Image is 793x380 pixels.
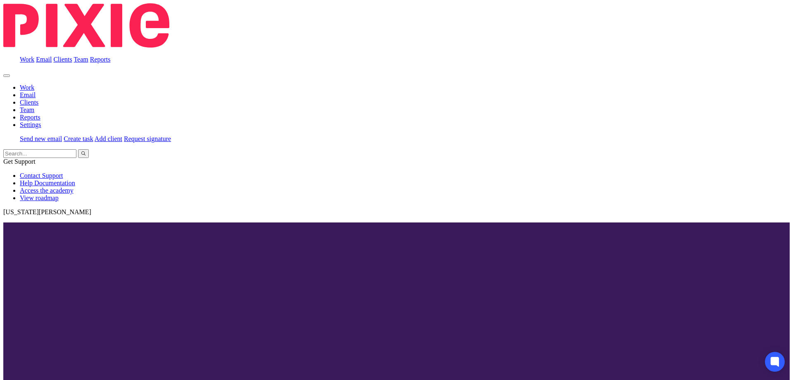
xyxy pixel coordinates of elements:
[20,194,59,201] a: View roadmap
[3,208,790,216] p: [US_STATE][PERSON_NAME]
[20,56,34,63] a: Work
[53,56,72,63] a: Clients
[20,106,34,113] a: Team
[3,149,76,158] input: Search
[124,135,171,142] a: Request signature
[20,135,62,142] a: Send new email
[20,91,36,98] a: Email
[20,121,41,128] a: Settings
[74,56,88,63] a: Team
[20,187,74,194] a: Access the academy
[20,179,75,186] a: Help Documentation
[78,149,89,158] button: Search
[36,56,52,63] a: Email
[3,158,36,165] span: Get Support
[64,135,93,142] a: Create task
[20,99,38,106] a: Clients
[20,172,63,179] a: Contact Support
[95,135,122,142] a: Add client
[20,114,40,121] a: Reports
[20,84,34,91] a: Work
[90,56,111,63] a: Reports
[3,3,169,48] img: Pixie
